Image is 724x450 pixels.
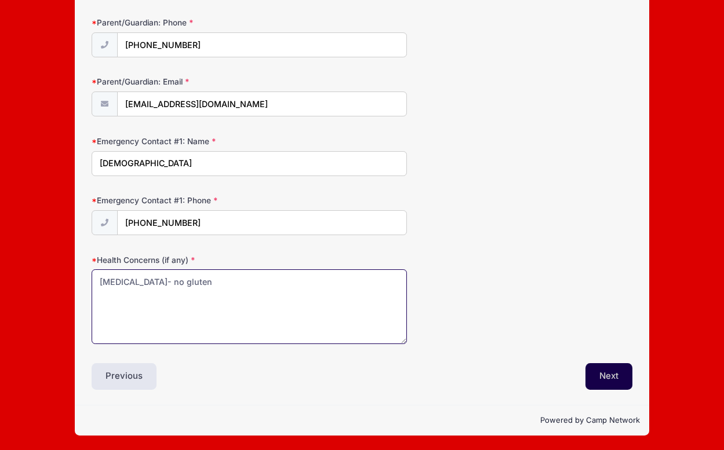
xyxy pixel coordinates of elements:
[92,363,157,390] button: Previous
[92,76,272,87] label: Parent/Guardian: Email
[84,415,639,426] p: Powered by Camp Network
[92,254,272,266] label: Health Concerns (if any)
[92,195,272,206] label: Emergency Contact #1: Phone
[117,32,408,57] input: (xxx) xxx-xxxx
[92,17,272,28] label: Parent/Guardian: Phone
[92,136,272,147] label: Emergency Contact #1: Name
[585,363,632,390] button: Next
[117,210,408,235] input: (xxx) xxx-xxxx
[117,92,408,116] input: email@email.com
